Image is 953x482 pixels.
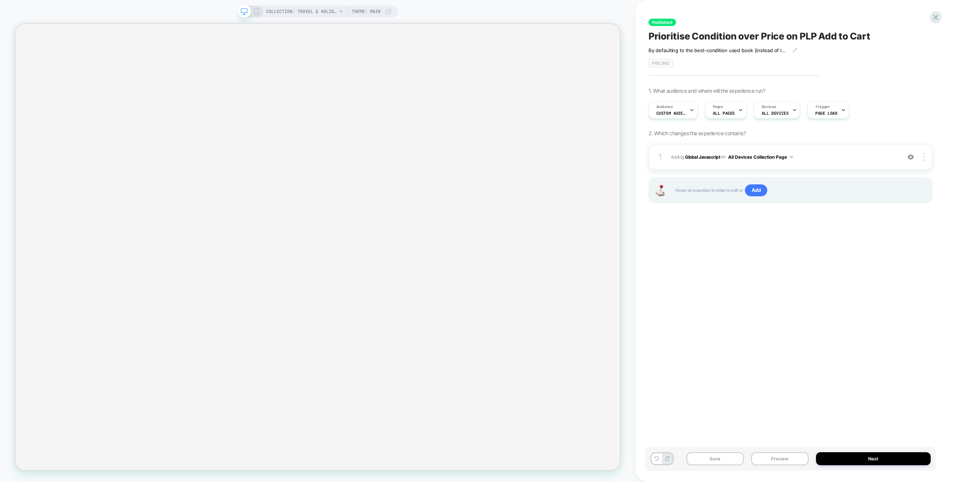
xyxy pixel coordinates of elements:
b: Global Javascript [685,154,720,159]
span: Custom Audience [656,111,686,116]
span: on [721,153,726,161]
span: By defaulting to the best-condition used book (instead of lowest-priced) on Product List Pages, w... [648,47,787,53]
span: Hover on a section in order to edit or [675,184,924,196]
img: crossed eye [908,154,914,160]
span: Page Load [815,111,837,116]
img: close [923,153,925,161]
img: down arrow [790,156,793,158]
span: pricing [648,59,673,67]
span: Prioritise Condition over Price on PLP Add to Cart [648,31,871,42]
button: Save [686,452,744,465]
span: Devices [762,104,776,110]
span: Add [745,184,768,196]
button: Preview [751,452,809,465]
button: Next [816,452,931,465]
span: Pages [713,104,723,110]
span: ALL PAGES [713,111,735,116]
span: ALL DEVICES [762,111,788,116]
span: 2. Which changes the experience contains? [648,130,746,136]
button: All Devices Collection Page [728,152,793,162]
div: 1 [657,150,664,164]
span: 1. What audience and where will the experience run? [648,88,765,94]
img: Joystick [653,185,668,196]
span: Trigger [815,104,830,110]
span: COLLECTION: Travel & holiday (Category) [266,6,337,18]
span: Published [648,19,676,26]
span: Adding [671,152,897,162]
span: Theme: MAIN [352,6,380,18]
span: Audience [656,104,673,110]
